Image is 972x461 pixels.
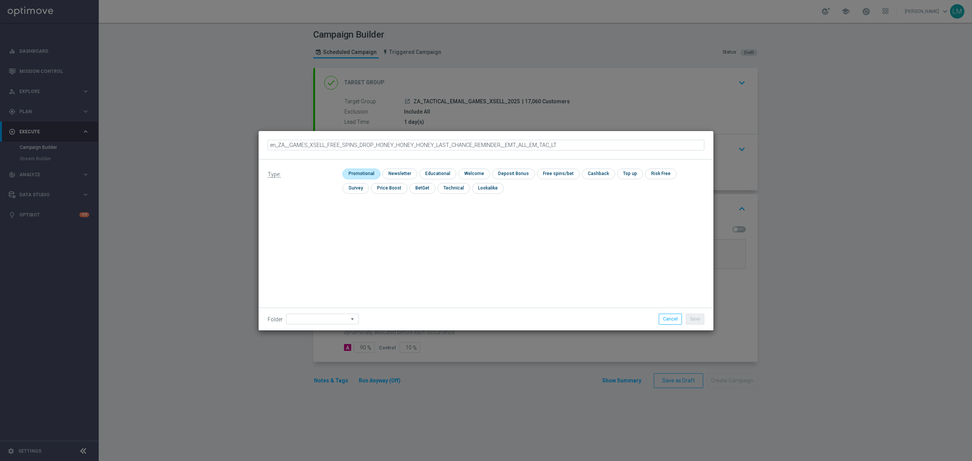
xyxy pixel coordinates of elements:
[659,314,682,324] button: Cancel
[268,316,283,323] label: Folder
[686,314,704,324] button: Save
[349,314,357,324] i: arrow_drop_down
[268,171,281,178] span: Type:
[268,140,704,150] input: New Action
